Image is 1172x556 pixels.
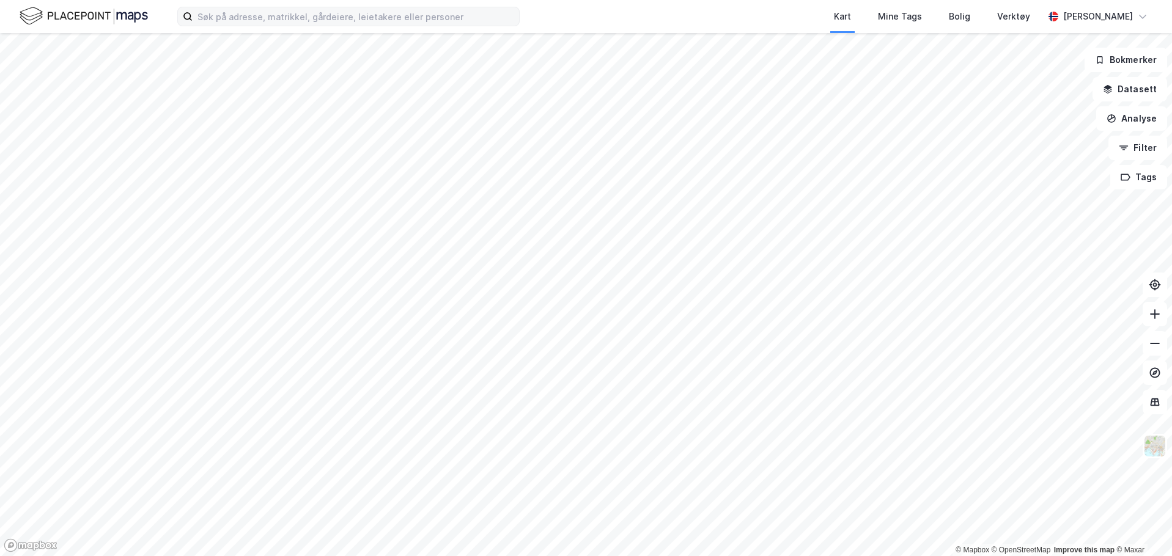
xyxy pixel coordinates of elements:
[193,7,519,26] input: Søk på adresse, matrikkel, gårdeiere, leietakere eller personer
[1111,497,1172,556] iframe: Chat Widget
[834,9,851,24] div: Kart
[1085,48,1167,72] button: Bokmerker
[4,538,57,552] a: Mapbox homepage
[1063,9,1133,24] div: [PERSON_NAME]
[20,5,148,27] img: logo.f888ab2527a4732fd821a326f86c7f29.svg
[1096,106,1167,131] button: Analyse
[956,546,989,554] a: Mapbox
[1110,165,1167,189] button: Tags
[997,9,1030,24] div: Verktøy
[1111,497,1172,556] div: Kontrollprogram for chat
[992,546,1051,554] a: OpenStreetMap
[1093,77,1167,101] button: Datasett
[1143,434,1166,458] img: Z
[1054,546,1115,554] a: Improve this map
[1108,136,1167,160] button: Filter
[878,9,922,24] div: Mine Tags
[949,9,970,24] div: Bolig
